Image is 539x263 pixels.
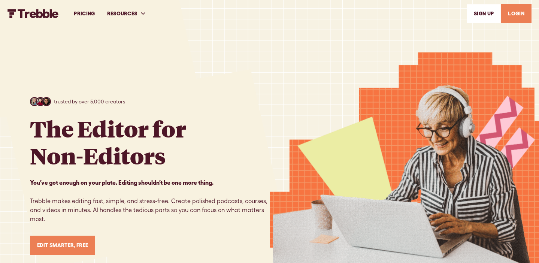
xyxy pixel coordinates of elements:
[107,10,137,18] div: RESOURCES
[30,179,214,186] strong: You’ve got enough on your plate. Editing shouldn’t be one more thing. ‍
[7,9,59,18] a: home
[501,4,532,23] a: LOGIN
[30,236,96,255] a: Edit Smarter, Free
[7,9,59,18] img: Trebble FM Logo
[30,178,270,224] p: Trebble makes editing fast, simple, and stress-free. Create polished podcasts, courses, and video...
[467,4,501,23] a: SIGn UP
[54,98,125,106] p: trusted by over 5,000 creators
[68,1,101,27] a: PRICING
[101,1,152,27] div: RESOURCES
[30,115,186,169] h1: The Editor for Non-Editors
